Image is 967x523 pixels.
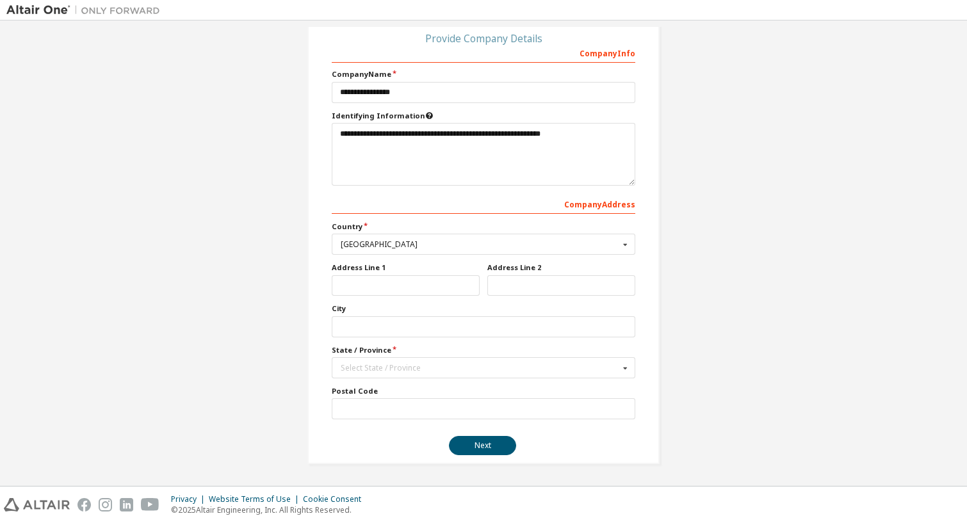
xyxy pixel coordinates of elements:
[449,436,516,455] button: Next
[332,221,635,232] label: Country
[332,69,635,79] label: Company Name
[6,4,167,17] img: Altair One
[332,345,635,355] label: State / Province
[209,494,303,504] div: Website Terms of Use
[332,262,480,273] label: Address Line 1
[332,386,635,396] label: Postal Code
[120,498,133,511] img: linkedin.svg
[487,262,635,273] label: Address Line 2
[332,111,635,121] label: Please provide any information that will help our support team identify your company. Email and n...
[77,498,91,511] img: facebook.svg
[303,494,369,504] div: Cookie Consent
[332,303,635,314] label: City
[332,35,635,42] div: Provide Company Details
[4,498,70,511] img: altair_logo.svg
[171,504,369,515] p: © 2025 Altair Engineering, Inc. All Rights Reserved.
[341,241,619,248] div: [GEOGRAPHIC_DATA]
[141,498,159,511] img: youtube.svg
[171,494,209,504] div: Privacy
[99,498,112,511] img: instagram.svg
[332,193,635,214] div: Company Address
[332,42,635,63] div: Company Info
[341,364,619,372] div: Select State / Province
